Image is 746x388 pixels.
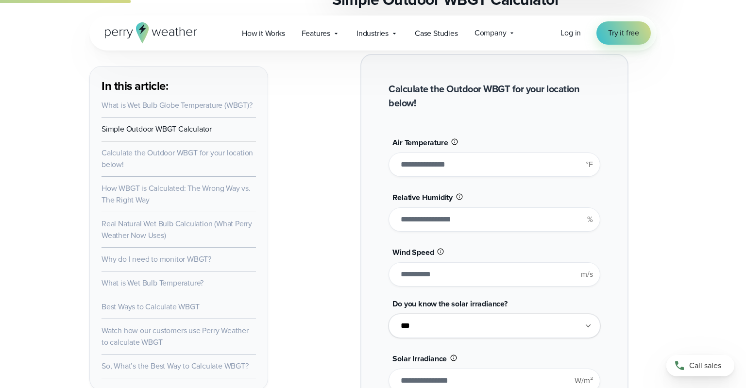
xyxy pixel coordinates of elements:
[102,253,211,265] a: Why do I need to monitor WBGT?
[102,147,253,170] a: Calculate the Outdoor WBGT for your location below!
[596,21,651,45] a: Try it free
[392,247,434,258] span: Wind Speed
[102,360,249,371] a: So, What’s the Best Way to Calculate WBGT?
[102,277,203,288] a: What is Wet Bulb Temperature?
[102,325,249,348] a: Watch how our customers use Perry Weather to calculate WBGT
[689,360,721,371] span: Call sales
[102,123,212,135] a: Simple Outdoor WBGT Calculator
[102,301,200,312] a: Best Ways to Calculate WBGT
[560,27,581,38] span: Log in
[560,27,581,39] a: Log in
[475,27,507,39] span: Company
[302,28,330,39] span: Features
[415,28,458,39] span: Case Studies
[392,137,448,148] span: Air Temperature
[234,23,293,43] a: How it Works
[102,78,256,94] h3: In this article:
[392,192,453,203] span: Relative Humidity
[407,23,466,43] a: Case Studies
[389,82,600,110] h2: Calculate the Outdoor WBGT for your location below!
[392,298,507,309] span: Do you know the solar irradiance?
[102,183,251,205] a: How WBGT is Calculated: The Wrong Way vs. The Right Way
[392,353,447,364] span: Solar Irradiance
[666,355,734,376] a: Call sales
[242,28,285,39] span: How it Works
[608,27,639,39] span: Try it free
[102,218,252,241] a: Real Natural Wet Bulb Calculation (What Perry Weather Now Uses)
[102,100,253,111] a: What is Wet Bulb Globe Temperature (WBGT)?
[356,28,389,39] span: Industries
